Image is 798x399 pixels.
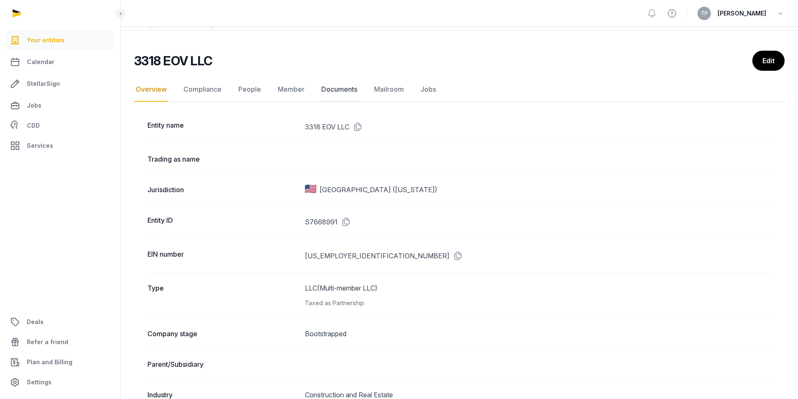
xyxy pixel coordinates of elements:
h2: 3318 EOV LLC [134,53,212,68]
button: TP [697,7,711,20]
dd: S7668991 [305,215,771,229]
a: Overview [134,77,168,102]
dd: 3318 EOV LLC [305,120,771,134]
a: Your entities [7,30,114,50]
div: Taxed as Partnership [305,298,771,308]
a: Deals [7,312,114,332]
span: StellarSign [27,79,60,89]
a: Jobs [7,95,114,116]
a: Documents [320,77,359,102]
dd: LLC [305,283,771,308]
a: People [237,77,263,102]
dt: Company stage [147,329,298,339]
dd: Bootstrapped [305,329,771,339]
span: Refer a friend [27,337,68,347]
dt: Parent/Subsidiary [147,359,298,369]
span: [GEOGRAPHIC_DATA] ([US_STATE]) [320,185,437,195]
span: Settings [27,377,52,387]
dd: [US_EMPLOYER_IDENTIFICATION_NUMBER] [305,249,771,263]
iframe: Chat Widget [647,302,798,399]
a: Services [7,136,114,156]
a: Edit [752,51,785,71]
a: Jobs [419,77,438,102]
dt: Trading as name [147,154,298,164]
span: Jobs [27,100,41,111]
a: Plan and Billing [7,352,114,372]
span: TP [701,11,708,16]
a: Compliance [182,77,223,102]
dt: EIN number [147,249,298,263]
span: CDD [27,121,40,131]
span: Plan and Billing [27,357,72,367]
span: Your entities [27,35,65,45]
span: (Multi-member LLC) [317,284,377,292]
a: StellarSign [7,74,114,94]
span: [PERSON_NAME] [718,8,766,18]
dt: Entity ID [147,215,298,229]
span: Deals [27,317,44,327]
a: Settings [7,372,114,392]
span: Services [27,141,53,151]
a: CDD [7,117,114,134]
nav: Tabs [134,77,785,102]
a: Refer a friend [7,332,114,352]
dt: Type [147,283,298,308]
a: Calendar [7,52,114,72]
dt: Jurisdiction [147,185,298,195]
a: Mailroom [372,77,405,102]
a: Member [276,77,306,102]
span: Calendar [27,57,54,67]
dt: Entity name [147,120,298,134]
